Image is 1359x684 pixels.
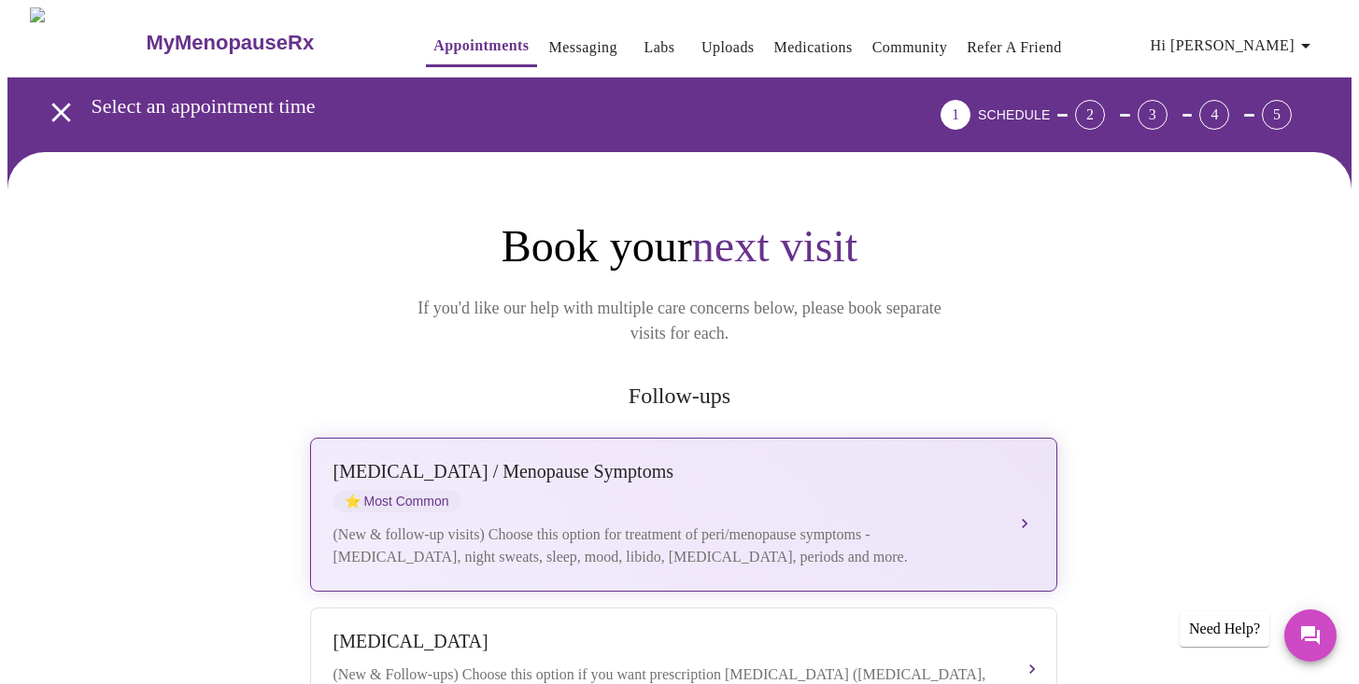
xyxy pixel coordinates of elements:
button: Labs [630,29,689,66]
h3: MyMenopauseRx [146,31,314,55]
div: 4 [1199,100,1229,130]
button: Appointments [426,27,536,67]
div: Need Help? [1180,611,1269,647]
div: (New & follow-up visits) Choose this option for treatment of peri/menopause symptoms - [MEDICAL_D... [333,523,997,568]
button: Messages [1284,609,1337,662]
div: 1 [941,100,970,130]
div: [MEDICAL_DATA] [333,631,997,652]
button: Hi [PERSON_NAME] [1143,27,1324,64]
h1: Book your [306,219,1054,273]
button: Community [865,29,956,66]
span: next visit [692,221,857,271]
button: [MEDICAL_DATA] / Menopause SymptomsstarMost Common(New & follow-up visits) Choose this option for... [310,438,1057,592]
div: [MEDICAL_DATA] / Menopause Symptoms [333,461,997,482]
span: Hi [PERSON_NAME] [1151,33,1317,59]
a: Medications [774,35,853,61]
span: Most Common [333,490,460,512]
div: 2 [1075,100,1105,130]
a: MyMenopauseRx [144,10,389,76]
span: star [345,494,361,509]
a: Labs [644,35,675,61]
a: Refer a Friend [967,35,1062,61]
div: 5 [1262,100,1292,130]
button: Refer a Friend [959,29,1069,66]
div: 3 [1138,100,1168,130]
h3: Select an appointment time [92,94,837,119]
a: Community [872,35,948,61]
a: Appointments [433,33,529,59]
button: Uploads [694,29,762,66]
a: Uploads [701,35,755,61]
button: open drawer [34,85,89,140]
img: MyMenopauseRx Logo [30,7,144,77]
button: Medications [767,29,860,66]
button: Messaging [542,29,625,66]
span: SCHEDULE [978,107,1050,122]
h2: Follow-ups [306,384,1054,409]
p: If you'd like our help with multiple care concerns below, please book separate visits for each. [392,296,968,346]
a: Messaging [549,35,617,61]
